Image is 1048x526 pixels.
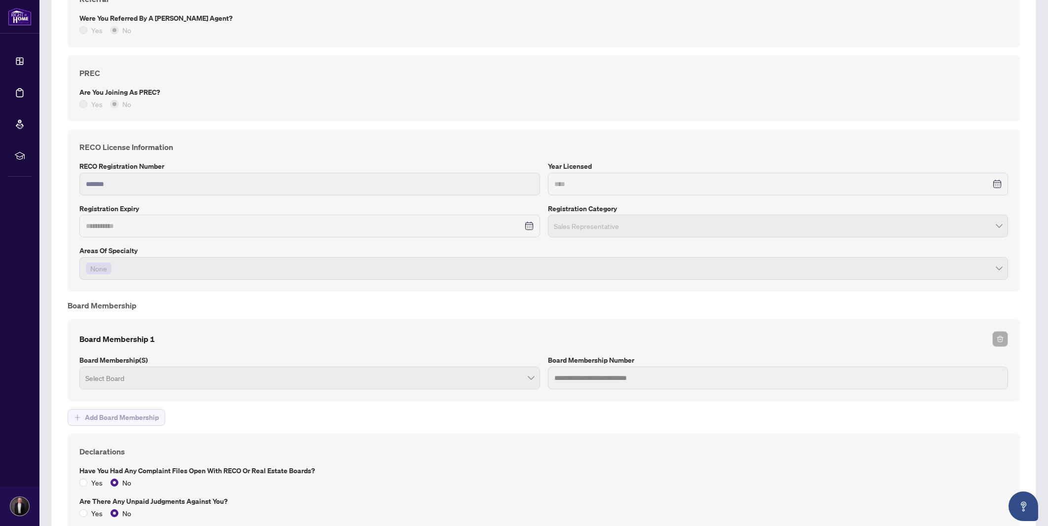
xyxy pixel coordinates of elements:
[548,161,1009,172] label: Year Licensed
[554,217,1003,235] span: Sales Representative
[79,465,1008,476] label: Have you had any complaint files open with RECO or Real Estate Boards?
[79,496,1008,507] label: Are there any unpaid judgments against you?
[79,87,1008,98] label: Are you joining as PREC?
[118,508,135,519] span: No
[8,7,32,26] img: logo
[10,497,29,516] img: Profile Icon
[87,99,107,110] span: Yes
[548,203,1009,214] label: Registration Category
[79,67,1008,79] h4: PREC
[87,25,107,36] span: Yes
[118,25,135,36] span: No
[79,13,1008,24] label: Were you referred by a [PERSON_NAME] Agent?
[79,203,540,214] label: Registration Expiry
[79,245,1008,256] label: Areas of Specialty
[68,300,1020,311] h4: Board Membership
[548,355,1009,366] label: Board Membership Number
[87,477,107,488] span: Yes
[118,477,135,488] span: No
[68,409,165,426] button: Add Board Membership
[87,508,107,519] span: Yes
[79,161,540,172] label: RECO Registration Number
[90,263,107,274] span: None
[1009,491,1038,521] button: Open asap
[79,355,540,366] label: Board Membership(s)
[86,263,111,274] span: None
[79,141,1008,153] h4: RECO License Information
[118,99,135,110] span: No
[79,446,1008,457] h4: Declarations
[79,333,155,345] h4: Board Membership 1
